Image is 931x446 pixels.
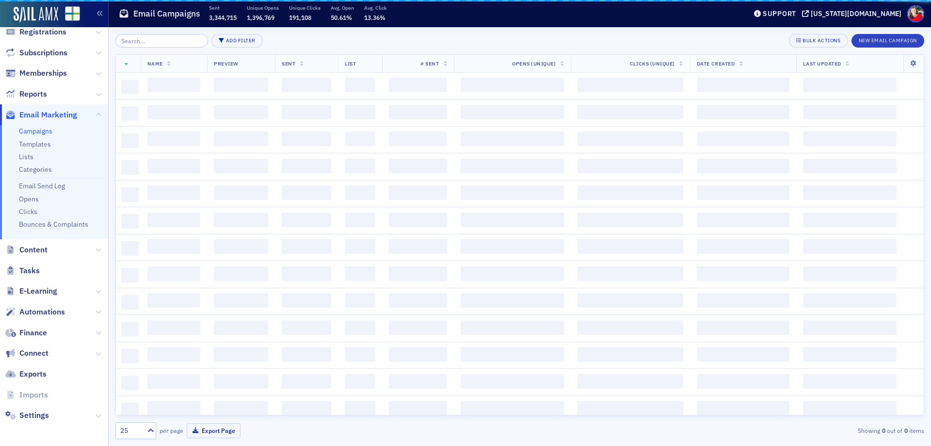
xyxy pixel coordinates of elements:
a: Registrations [5,27,66,37]
span: ‌ [697,293,790,308]
span: Date Created [697,60,735,67]
span: ‌ [282,347,331,362]
span: ‌ [461,132,564,146]
div: Support [763,9,796,18]
span: ‌ [345,347,375,362]
span: ‌ [461,374,564,389]
span: Registrations [19,27,66,37]
span: ‌ [461,320,564,335]
span: Exports [19,369,47,380]
span: ‌ [803,105,897,119]
span: ‌ [121,268,139,282]
span: 191,108 [289,14,311,21]
span: ‌ [803,401,897,415]
a: Email Send Log [19,182,65,190]
span: ‌ [461,266,564,281]
span: 50.61% [331,14,352,21]
a: Lists [19,152,33,161]
span: ‌ [345,401,375,415]
span: ‌ [214,159,268,173]
button: Export Page [187,423,241,438]
span: ‌ [345,132,375,146]
p: Sent [209,4,237,11]
strong: 0 [902,426,909,435]
span: ‌ [345,266,375,281]
div: [US_STATE][DOMAIN_NAME] [811,9,901,18]
a: Subscriptions [5,48,67,58]
a: Settings [5,410,49,421]
a: Content [5,245,48,255]
span: ‌ [214,293,268,308]
a: Memberships [5,68,67,79]
span: ‌ [389,132,447,146]
a: Opens [19,195,39,203]
span: ‌ [282,374,331,389]
a: Automations [5,307,65,317]
span: ‌ [147,213,200,227]
span: ‌ [345,293,375,308]
span: ‌ [461,213,564,227]
span: Finance [19,328,47,338]
span: ‌ [147,185,200,200]
span: ‌ [147,293,200,308]
span: Profile [907,5,924,22]
h1: Email Campaigns [133,8,200,19]
p: Avg. Open [331,4,354,11]
span: ‌ [121,376,139,390]
span: ‌ [282,320,331,335]
span: Imports [19,390,48,400]
span: ‌ [803,266,897,281]
span: ‌ [578,401,683,415]
span: 1,396,769 [247,14,274,21]
span: ‌ [697,159,790,173]
span: ‌ [121,241,139,256]
span: Settings [19,410,49,421]
span: ‌ [697,374,790,389]
span: ‌ [345,239,375,254]
span: ‌ [803,159,897,173]
span: ‌ [345,320,375,335]
span: ‌ [578,78,683,92]
span: ‌ [214,266,268,281]
span: ‌ [697,239,790,254]
span: ‌ [697,185,790,200]
span: Tasks [19,265,40,276]
span: ‌ [578,266,683,281]
span: ‌ [461,105,564,119]
span: ‌ [214,239,268,254]
span: ‌ [345,78,375,92]
span: Clicks (Unique) [630,60,675,67]
span: ‌ [345,159,375,173]
span: ‌ [389,347,447,362]
span: ‌ [578,132,683,146]
span: ‌ [389,78,447,92]
a: Clicks [19,207,37,216]
span: ‌ [214,401,268,415]
span: ‌ [389,401,447,415]
a: E-Learning [5,286,57,297]
span: ‌ [282,78,331,92]
span: ‌ [147,374,200,389]
span: ‌ [578,239,683,254]
img: SailAMX [65,6,80,21]
a: Campaigns [19,127,52,135]
a: SailAMX [14,7,58,22]
a: New Email Campaign [851,35,924,44]
span: ‌ [461,185,564,200]
button: New Email Campaign [851,34,924,48]
span: ‌ [803,320,897,335]
span: ‌ [214,132,268,146]
span: ‌ [214,374,268,389]
div: Bulk Actions [803,38,840,43]
span: Preview [214,60,239,67]
span: Email Marketing [19,110,77,120]
span: ‌ [345,105,375,119]
span: Opens (Unique) [512,60,556,67]
span: ‌ [282,401,331,415]
span: 13.36% [364,14,385,21]
span: ‌ [578,105,683,119]
span: ‌ [282,105,331,119]
a: Finance [5,328,47,338]
span: ‌ [697,105,790,119]
button: Add Filter [211,34,263,48]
